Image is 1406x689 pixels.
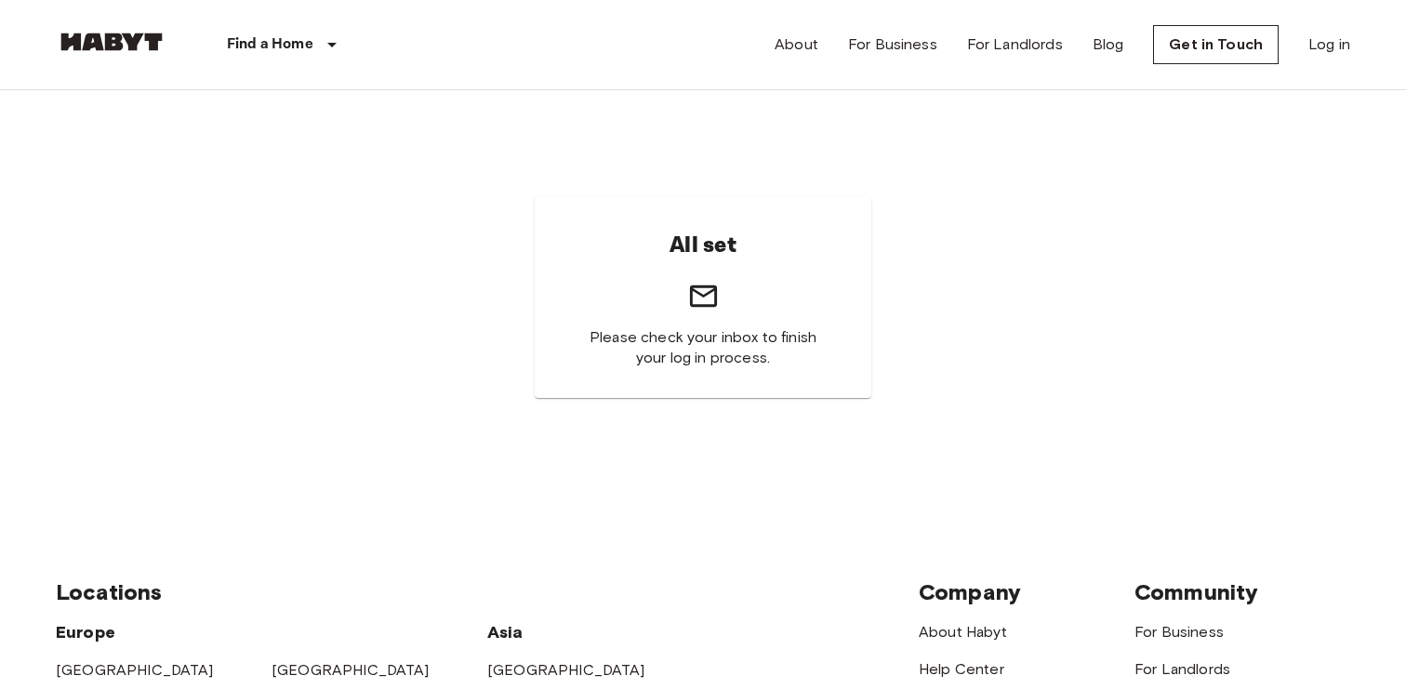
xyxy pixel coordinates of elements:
[1134,660,1230,678] a: For Landlords
[1134,578,1258,605] span: Community
[919,660,1004,678] a: Help Center
[919,578,1021,605] span: Company
[56,578,162,605] span: Locations
[56,622,115,643] span: Europe
[487,661,645,679] a: [GEOGRAPHIC_DATA]
[919,623,1007,641] a: About Habyt
[579,327,828,368] span: Please check your inbox to finish your log in process.
[1153,25,1279,64] a: Get in Touch
[848,33,937,56] a: For Business
[670,226,736,265] h6: All set
[1134,623,1224,641] a: For Business
[1308,33,1350,56] a: Log in
[1093,33,1124,56] a: Blog
[775,33,818,56] a: About
[487,622,524,643] span: Asia
[56,661,214,679] a: [GEOGRAPHIC_DATA]
[227,33,313,56] p: Find a Home
[967,33,1063,56] a: For Landlords
[272,661,430,679] a: [GEOGRAPHIC_DATA]
[56,33,167,51] img: Habyt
